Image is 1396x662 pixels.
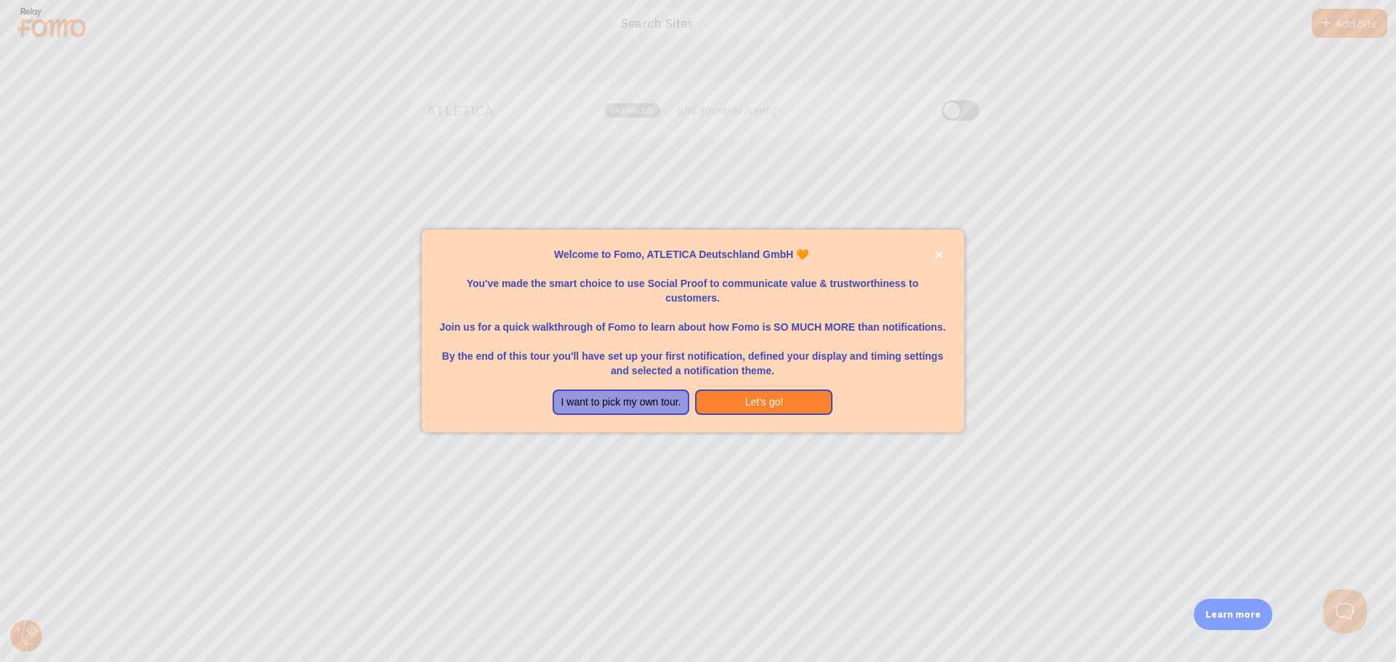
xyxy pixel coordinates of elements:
[439,262,947,305] p: You've made the smart choice to use Social Proof to communicate value & trustworthiness to custom...
[422,230,964,433] div: Welcome to Fomo, ATLETICA Deutschland GmbH 🧡You&amp;#39;ve made the smart choice to use Social Pr...
[1206,607,1261,621] p: Learn more
[931,247,947,262] button: close,
[439,305,947,334] p: Join us for a quick walkthrough of Fomo to learn about how Fomo is SO MUCH MORE than notifications.
[439,247,947,262] p: Welcome to Fomo, ATLETICA Deutschland GmbH 🧡
[1194,599,1272,630] div: Learn more
[553,389,690,416] button: I want to pick my own tour.
[695,389,833,416] button: Let's go!
[439,334,947,378] p: By the end of this tour you'll have set up your first notification, defined your display and timi...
